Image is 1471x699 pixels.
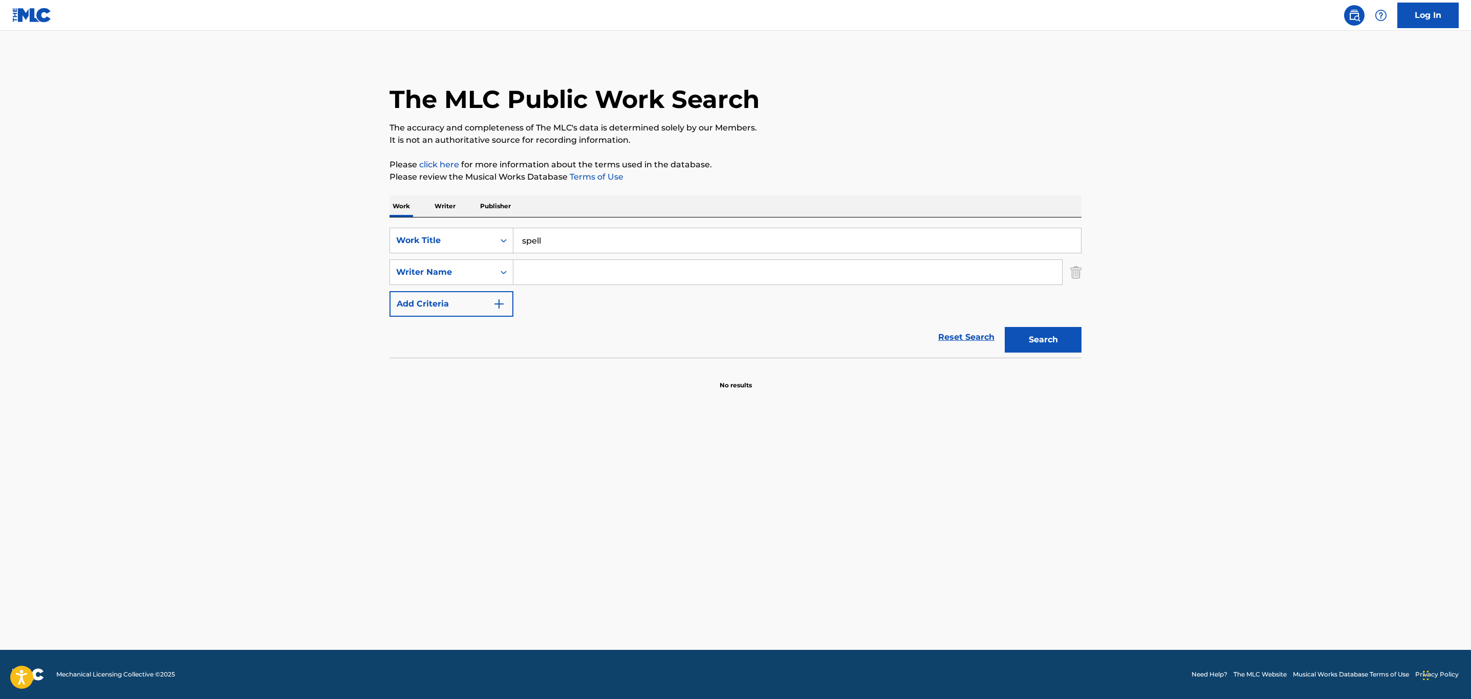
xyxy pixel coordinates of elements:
p: Work [390,195,413,217]
div: Drag [1423,660,1429,691]
a: Need Help? [1192,670,1227,679]
a: click here [419,160,459,169]
p: Please for more information about the terms used in the database. [390,159,1081,171]
p: Please review the Musical Works Database [390,171,1081,183]
div: Help [1371,5,1391,26]
img: MLC Logo [12,8,52,23]
p: Publisher [477,195,514,217]
img: logo [12,668,44,681]
button: Add Criteria [390,291,513,317]
img: 9d2ae6d4665cec9f34b9.svg [493,298,505,310]
a: Privacy Policy [1415,670,1459,679]
button: Search [1005,327,1081,353]
a: Reset Search [933,326,1000,348]
div: Work Title [396,234,488,247]
a: Terms of Use [568,172,623,182]
img: search [1348,9,1360,21]
p: The accuracy and completeness of The MLC's data is determined solely by our Members. [390,122,1081,134]
p: Writer [431,195,459,217]
p: It is not an authoritative source for recording information. [390,134,1081,146]
div: Writer Name [396,266,488,278]
img: help [1375,9,1387,21]
span: Mechanical Licensing Collective © 2025 [56,670,175,679]
a: Public Search [1344,5,1365,26]
iframe: Chat Widget [1420,650,1471,699]
form: Search Form [390,228,1081,358]
a: The MLC Website [1234,670,1287,679]
a: Log In [1397,3,1459,28]
p: No results [720,368,752,390]
h1: The MLC Public Work Search [390,84,760,115]
a: Musical Works Database Terms of Use [1293,670,1409,679]
img: Delete Criterion [1070,259,1081,285]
